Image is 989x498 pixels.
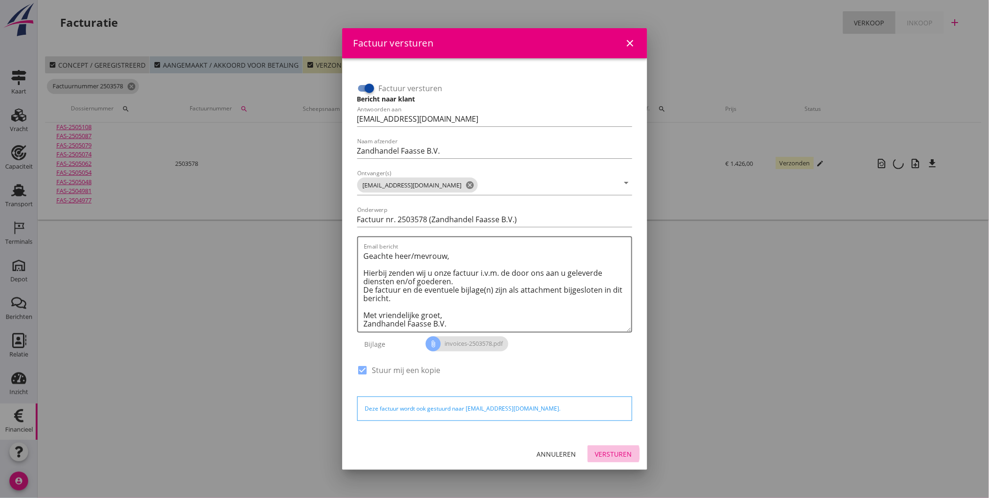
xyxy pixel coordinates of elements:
[357,178,478,193] span: [EMAIL_ADDRESS][DOMAIN_NAME]
[426,336,441,351] i: attach_file
[426,336,508,351] span: invoices-2503578.pdf
[466,180,475,190] i: cancel
[372,366,441,375] label: Stuur mij een kopie
[357,212,632,227] input: Onderwerp
[364,249,631,332] textarea: Email bericht
[357,143,632,158] input: Naam afzender
[353,36,434,50] div: Factuur versturen
[379,84,443,93] label: Factuur versturen
[480,178,619,193] input: Ontvanger(s)
[529,445,584,462] button: Annuleren
[588,445,640,462] button: Versturen
[357,111,632,126] input: Antwoorden aan
[365,405,624,413] div: Deze factuur wordt ook gestuurd naar [EMAIL_ADDRESS][DOMAIN_NAME].
[625,38,636,49] i: close
[357,333,426,355] div: Bijlage
[595,449,632,459] div: Versturen
[357,94,632,104] h3: Bericht naar klant
[537,449,576,459] div: Annuleren
[621,177,632,188] i: arrow_drop_down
